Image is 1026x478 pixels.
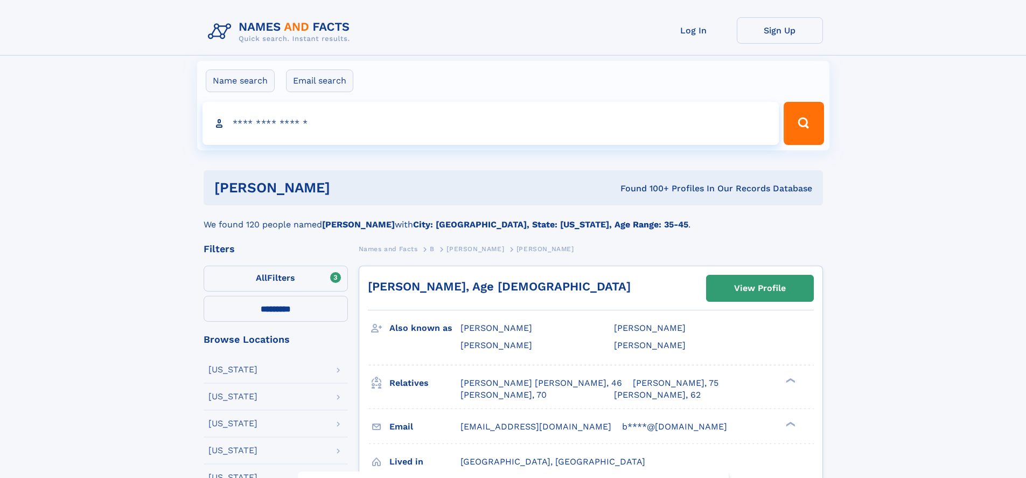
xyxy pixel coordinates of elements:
a: [PERSON_NAME], Age [DEMOGRAPHIC_DATA] [368,280,631,293]
div: ❯ [783,420,796,427]
h3: Lived in [389,453,460,471]
span: [PERSON_NAME] [517,245,574,253]
img: Logo Names and Facts [204,17,359,46]
h3: Also known as [389,319,460,337]
span: [EMAIL_ADDRESS][DOMAIN_NAME] [460,421,611,432]
div: [US_STATE] [208,365,257,374]
a: B [430,242,435,255]
div: Found 100+ Profiles In Our Records Database [475,183,812,195]
span: [PERSON_NAME] [460,340,532,350]
span: [PERSON_NAME] [446,245,504,253]
input: search input [203,102,779,145]
h3: Relatives [389,374,460,392]
a: [PERSON_NAME], 62 [614,389,701,401]
span: [PERSON_NAME] [460,323,532,333]
button: Search Button [784,102,823,145]
label: Filters [204,266,348,292]
span: [PERSON_NAME] [614,323,686,333]
label: Name search [206,70,275,92]
div: ❯ [783,377,796,384]
div: Filters [204,244,348,254]
b: City: [GEOGRAPHIC_DATA], State: [US_STATE], Age Range: 35-45 [413,219,688,230]
a: Log In [651,17,737,44]
label: Email search [286,70,353,92]
span: [PERSON_NAME] [614,340,686,350]
h1: [PERSON_NAME] [214,181,476,195]
h3: Email [389,418,460,436]
a: Sign Up [737,17,823,44]
div: [US_STATE] [208,419,257,428]
a: [PERSON_NAME], 75 [633,377,718,389]
div: Browse Locations [204,335,348,344]
a: [PERSON_NAME], 70 [460,389,547,401]
a: View Profile [707,275,813,301]
div: We found 120 people named with . [204,205,823,231]
b: [PERSON_NAME] [322,219,395,230]
div: View Profile [734,276,786,301]
span: All [256,273,267,283]
div: [US_STATE] [208,446,257,455]
a: [PERSON_NAME] [446,242,504,255]
div: [US_STATE] [208,392,257,401]
a: [PERSON_NAME] [PERSON_NAME], 46 [460,377,622,389]
span: [GEOGRAPHIC_DATA], [GEOGRAPHIC_DATA] [460,456,645,467]
span: B [430,245,435,253]
a: Names and Facts [359,242,418,255]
